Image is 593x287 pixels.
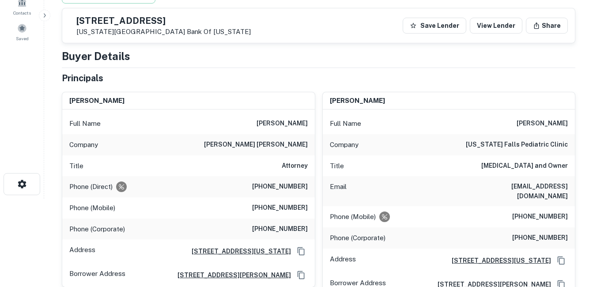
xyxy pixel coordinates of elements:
p: [US_STATE][GEOGRAPHIC_DATA] [76,28,251,36]
a: Saved [3,20,42,44]
button: Copy Address [295,245,308,258]
p: Borrower Address [69,268,125,282]
h6: [EMAIL_ADDRESS][DOMAIN_NAME] [462,181,568,201]
a: [STREET_ADDRESS][PERSON_NAME] [170,270,291,280]
p: Address [69,245,95,258]
h5: [STREET_ADDRESS] [76,16,251,25]
p: Phone (Mobile) [330,211,376,222]
h6: [PHONE_NUMBER] [512,233,568,243]
h6: [PHONE_NUMBER] [252,181,308,192]
h6: Attorney [282,161,308,171]
a: [STREET_ADDRESS][US_STATE] [185,246,291,256]
h6: [PERSON_NAME] [517,118,568,129]
a: View Lender [470,18,522,34]
h6: [US_STATE] falls pediatric clinic [466,140,568,150]
p: Company [69,140,98,150]
h6: [PERSON_NAME] [69,96,125,106]
a: [STREET_ADDRESS][US_STATE] [445,256,551,265]
div: Sending borrower request to AI... [51,28,117,41]
span: Saved [16,35,29,42]
p: Full Name [330,118,361,129]
p: Phone (Mobile) [69,203,115,213]
h5: Principals [62,72,103,85]
h4: Buyer Details [62,48,130,64]
h6: [PHONE_NUMBER] [252,203,308,213]
p: Phone (Corporate) [69,224,125,234]
h6: [PERSON_NAME] [PERSON_NAME] [204,140,308,150]
a: Bank Of [US_STATE] [187,28,251,35]
h6: [MEDICAL_DATA] and Owner [481,161,568,171]
h6: [PHONE_NUMBER] [512,211,568,222]
iframe: Chat Widget [549,216,593,259]
h6: [PERSON_NAME] [257,118,308,129]
button: Save Lender [403,18,466,34]
p: Phone (Corporate) [330,233,385,243]
p: Title [330,161,344,171]
button: Copy Address [555,254,568,267]
div: Requests to not be contacted at this number [379,211,390,222]
p: Company [330,140,359,150]
button: Copy Address [295,268,308,282]
p: Phone (Direct) [69,181,113,192]
h6: [PHONE_NUMBER] [252,224,308,234]
div: Requests to not be contacted at this number [116,181,127,192]
p: Full Name [69,118,101,129]
span: Contacts [13,9,31,16]
p: Email [330,181,347,201]
h6: [PERSON_NAME] [330,96,385,106]
p: Address [330,254,356,267]
button: Share [526,18,568,34]
p: Title [69,161,83,171]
